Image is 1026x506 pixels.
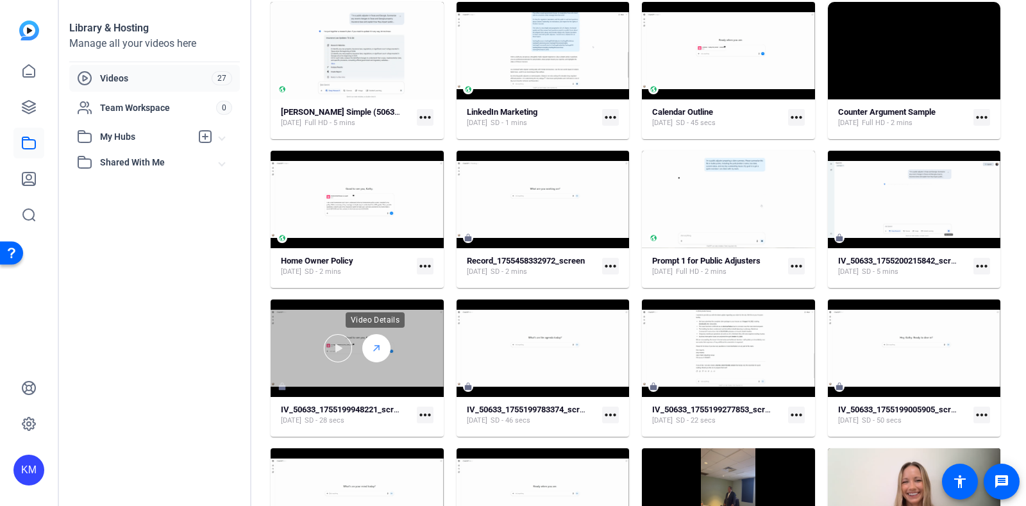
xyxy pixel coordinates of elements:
a: Counter Argument Sample[DATE]Full HD - 2 mins [838,107,969,128]
strong: LinkedIn Marketing [467,107,537,117]
span: SD - 46 secs [491,416,530,426]
mat-icon: more_horiz [602,407,619,423]
img: blue-gradient.svg [19,21,39,40]
span: Videos [100,72,212,85]
span: 27 [212,71,232,85]
mat-icon: accessibility [952,474,968,489]
mat-icon: more_horiz [973,407,990,423]
span: [DATE] [281,267,301,277]
span: SD - 22 secs [676,416,716,426]
a: IV_50633_1755200215842_screen[DATE]SD - 5 mins [838,256,969,277]
strong: Prompt 1 for Public Adjusters [652,256,761,266]
span: [DATE] [838,416,859,426]
strong: Record_1755458332972_screen [467,256,585,266]
span: [DATE] [467,267,487,277]
a: LinkedIn Marketing[DATE]SD - 1 mins [467,107,598,128]
a: Prompt 1 for Public Adjusters[DATE]Full HD - 2 mins [652,256,783,277]
div: Video Player [828,2,1001,99]
a: Calendar Outline[DATE]SD - 45 secs [652,107,783,128]
span: Full HD - 5 mins [305,118,355,128]
span: Full HD - 2 mins [676,267,727,277]
mat-expansion-panel-header: Shared With Me [69,149,240,175]
span: [DATE] [281,416,301,426]
a: Record_1755458332972_screen[DATE]SD - 2 mins [467,256,598,277]
strong: [PERSON_NAME] Simple (50636) [281,107,402,117]
span: My Hubs [100,130,191,144]
span: [DATE] [652,118,673,128]
div: Video Details [346,312,405,328]
span: [DATE] [652,416,673,426]
span: 0 [216,101,232,115]
span: SD - 2 mins [305,267,341,277]
a: IV_50633_1755199783374_screen[DATE]SD - 46 secs [467,405,598,426]
mat-icon: more_horiz [417,109,433,126]
mat-icon: more_horiz [417,407,433,423]
strong: IV_50633_1755200215842_screen [838,256,964,266]
mat-icon: message [994,474,1009,489]
span: SD - 5 mins [862,267,898,277]
span: SD - 50 secs [862,416,902,426]
div: Manage all your videos here [69,36,240,51]
span: [DATE] [467,416,487,426]
mat-icon: more_horiz [602,258,619,274]
mat-icon: more_horiz [602,109,619,126]
strong: IV_50633_1755199005905_screen [838,405,964,414]
a: [PERSON_NAME] Simple (50636)[DATE]Full HD - 5 mins [281,107,412,128]
a: Home Owner Policy[DATE]SD - 2 mins [281,256,412,277]
strong: IV_50633_1755199948221_screen [281,405,407,414]
span: [DATE] [281,118,301,128]
span: Shared With Me [100,156,219,169]
mat-expansion-panel-header: My Hubs [69,124,240,149]
div: KM [13,455,44,485]
span: SD - 28 secs [305,416,344,426]
span: Full HD - 2 mins [862,118,912,128]
strong: Calendar Outline [652,107,713,117]
mat-icon: more_horiz [973,109,990,126]
strong: Counter Argument Sample [838,107,936,117]
mat-icon: more_horiz [417,258,433,274]
strong: IV_50633_1755199783374_screen [467,405,593,414]
div: Library & Hosting [69,21,240,36]
a: IV_50633_1755199948221_screen[DATE]SD - 28 secs [281,405,412,426]
span: SD - 45 secs [676,118,716,128]
span: SD - 1 mins [491,118,527,128]
a: IV_50633_1755199005905_screen[DATE]SD - 50 secs [838,405,969,426]
strong: Home Owner Policy [281,256,353,266]
mat-icon: more_horiz [788,258,805,274]
strong: IV_50633_1755199277853_screen [652,405,778,414]
mat-icon: more_horiz [788,407,805,423]
span: [DATE] [467,118,487,128]
a: IV_50633_1755199277853_screen[DATE]SD - 22 secs [652,405,783,426]
span: [DATE] [838,118,859,128]
span: [DATE] [838,267,859,277]
mat-icon: more_horiz [788,109,805,126]
span: [DATE] [652,267,673,277]
mat-icon: more_horiz [973,258,990,274]
span: SD - 2 mins [491,267,527,277]
span: Team Workspace [100,101,216,114]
